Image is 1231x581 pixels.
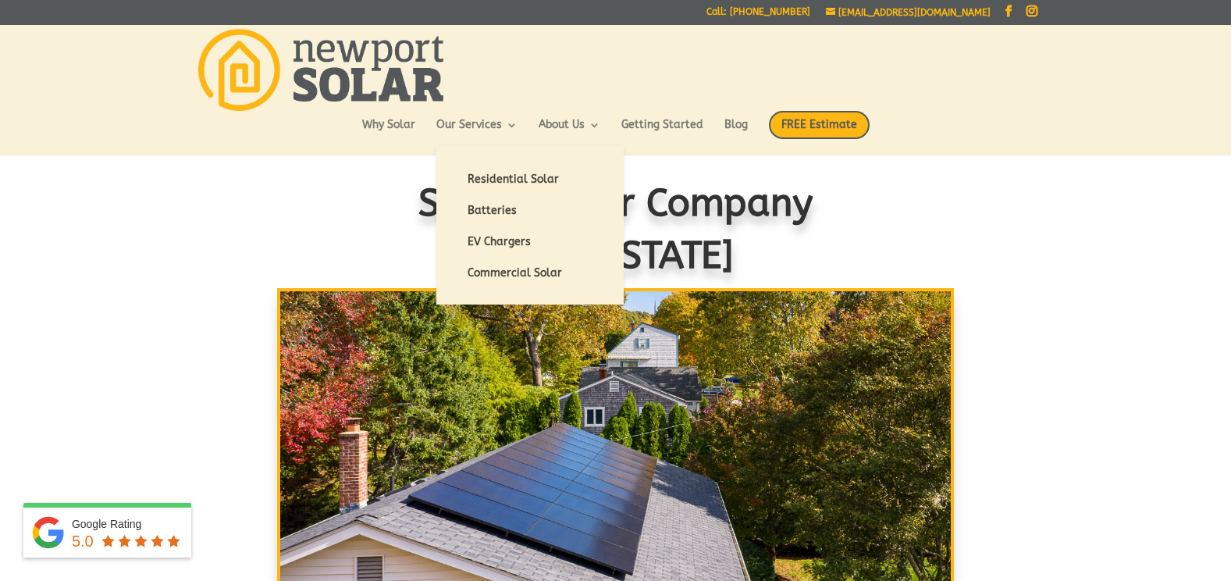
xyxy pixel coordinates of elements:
[826,7,991,18] a: [EMAIL_ADDRESS][DOMAIN_NAME]
[539,119,600,146] a: About Us
[724,119,748,146] a: Blog
[362,119,415,146] a: Why Solar
[72,533,94,550] span: 5.0
[198,29,443,111] img: Newport Solar | Solar Energy Optimized.
[72,516,183,532] div: Google Rating
[621,119,703,146] a: Getting Started
[436,119,518,146] a: Our Services
[452,164,608,195] a: Residential Solar
[706,7,810,23] a: Call: [PHONE_NUMBER]
[452,258,608,289] a: Commercial Solar
[452,226,608,258] a: EV Chargers
[769,111,870,155] a: FREE Estimate
[769,111,870,139] span: FREE Estimate
[418,181,813,277] span: Solar Power Company in [US_STATE]
[452,195,608,226] a: Batteries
